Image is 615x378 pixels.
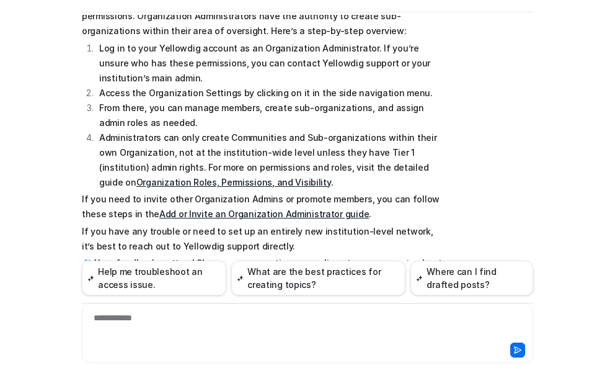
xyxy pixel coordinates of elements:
[95,130,445,190] li: Administrators can only create Communities and Sub-organizations within their own Organization, n...
[136,177,331,187] a: Organization Roles, Permissions, and Visibility
[231,261,405,295] button: What are the best practices for creating topics?
[410,261,533,295] button: Where can I find drafted posts?
[82,224,445,254] p: If you have any trouble or need to set up an entirely new institution-level network, it’s best to...
[95,41,445,86] li: Log in to your Yellowdig account as an Organization Administrator. If you’re unsure who has these...
[82,256,445,286] p: 🗳️ Your feedback matters! Share your suggestions, compliments, or comments about Knowbot here:
[82,261,226,295] button: Help me troubleshoot an access issue.
[95,101,445,130] li: From there, you can manage members, create sub-organizations, and assign admin roles as needed.
[159,209,369,219] a: Add or Invite an Organization Administrator guide
[82,192,445,222] p: If you need to invite other Organization Admins or promote members, you can follow these steps in...
[95,86,445,101] li: Access the Organization Settings by clicking on it in the side navigation menu.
